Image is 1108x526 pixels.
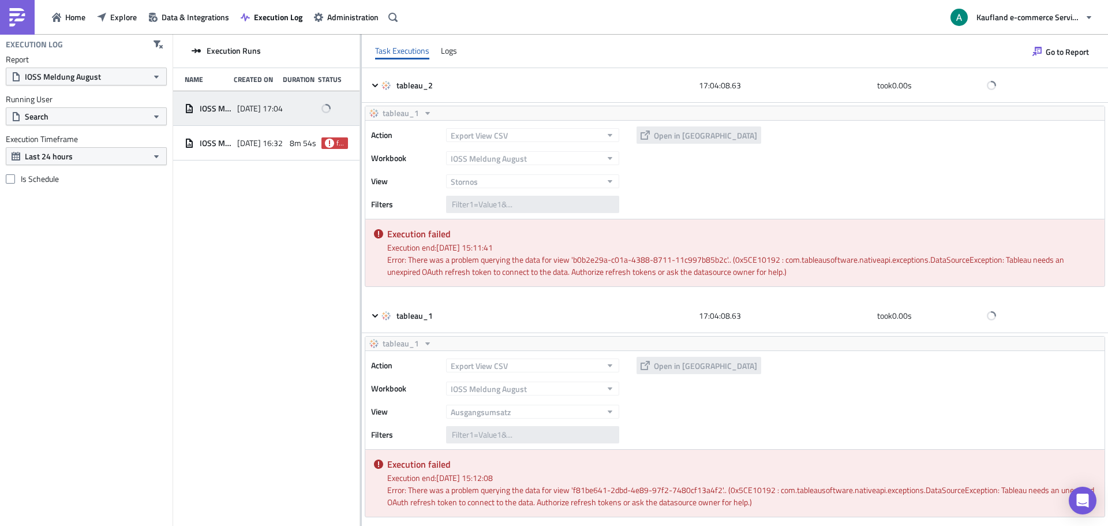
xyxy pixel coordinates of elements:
span: IOSS Meldung August [451,152,527,165]
div: Duration [283,75,312,84]
label: View [371,173,440,190]
button: Data & Integrations [143,8,235,26]
label: Action [371,126,440,144]
span: IOSS Meldung August [200,103,231,114]
div: Task Executions [375,42,429,59]
button: Search [6,107,167,125]
button: Clear filters [149,36,167,53]
label: Running User [6,94,167,105]
button: Open in [GEOGRAPHIC_DATA] [637,126,761,144]
button: Administration [308,8,384,26]
span: Open in [GEOGRAPHIC_DATA] [654,129,757,141]
button: Export View CSV [446,128,619,142]
span: Home [65,11,85,23]
div: Error: There was a problem querying the data for view 'f81be641-2dbd-4e89-97f2-7480cf13a4f2'.. (0... [387,484,1096,508]
button: IOSS Meldung August [6,68,167,85]
span: IOSS Meldung August [200,138,231,148]
button: Open in [GEOGRAPHIC_DATA] [637,357,761,374]
span: [DATE] 16:32 [237,138,283,148]
span: Open in [GEOGRAPHIC_DATA] [654,360,757,372]
div: Logs [441,42,457,59]
label: Action [371,357,440,374]
div: Name [185,75,228,84]
span: Data & Integrations [162,11,229,23]
label: Filters [371,196,440,213]
span: Export View CSV [451,129,508,141]
span: [DATE] 17:04 [237,103,283,114]
button: IOSS Meldung August [446,382,619,396]
div: Execution end: [DATE] 15:11:41 [387,241,1096,253]
span: Search [25,110,48,122]
span: Last 24 hours [25,150,73,162]
button: tableau_1 [365,106,436,120]
input: Filter1=Value1&... [446,426,619,443]
span: failed [336,139,345,148]
span: Execution Log [254,11,302,23]
label: Is Schedule [6,174,167,184]
div: Status [318,75,342,84]
div: Open Intercom Messenger [1069,487,1096,514]
h5: Execution failed [387,460,1096,469]
input: Filter1=Value1&... [446,196,619,213]
button: tableau_1 [365,337,436,350]
span: tableau_1 [396,311,435,321]
h5: Execution failed [387,229,1096,238]
img: Avatar [949,8,969,27]
label: View [371,403,440,420]
button: Go to Report [1027,42,1095,61]
span: Explore [110,11,137,23]
span: IOSS Meldung August [25,70,101,83]
div: Error: There was a problem querying the data for view 'b0b2e29a-c01a-4388-8711-11c997b85b2c'.. (0... [387,253,1096,278]
span: IOSS Meldung August [451,383,527,395]
button: Export View CSV [446,359,619,372]
span: Stornos [451,176,478,188]
span: tableau_2 [396,80,435,91]
button: Stornos [446,174,619,188]
label: Workbook [371,380,440,397]
div: 17:04:08.63 [699,75,872,96]
button: IOSS Meldung August [446,151,619,165]
button: Explore [91,8,143,26]
span: Administration [327,11,379,23]
label: Filters [371,426,440,443]
span: Go to Report [1046,46,1089,58]
button: Last 24 hours [6,147,167,165]
h4: Execution Log [6,39,63,50]
label: Report [6,54,167,65]
span: Execution Runs [207,46,261,56]
span: 8m 54s [290,138,316,148]
label: Workbook [371,150,440,167]
button: Ausgangsumsatz [446,405,619,419]
button: Kaufland e-commerce Services GmbH & Co. KG [944,5,1099,30]
div: took 0.00 s [877,75,981,96]
span: failed [325,139,334,148]
div: Created On [234,75,277,84]
div: took 0.00 s [877,305,981,326]
button: Home [46,8,91,26]
div: 17:04:08.63 [699,305,872,326]
img: PushMetrics [8,8,27,27]
div: Execution end: [DATE] 15:12:08 [387,472,1096,484]
span: Kaufland e-commerce Services GmbH & Co. KG [976,11,1080,23]
span: Export View CSV [451,360,508,372]
span: Ausgangsumsatz [451,406,511,418]
label: Execution Timeframe [6,134,167,144]
button: Execution Log [235,8,308,26]
span: tableau_1 [383,106,419,120]
span: tableau_1 [383,337,419,350]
